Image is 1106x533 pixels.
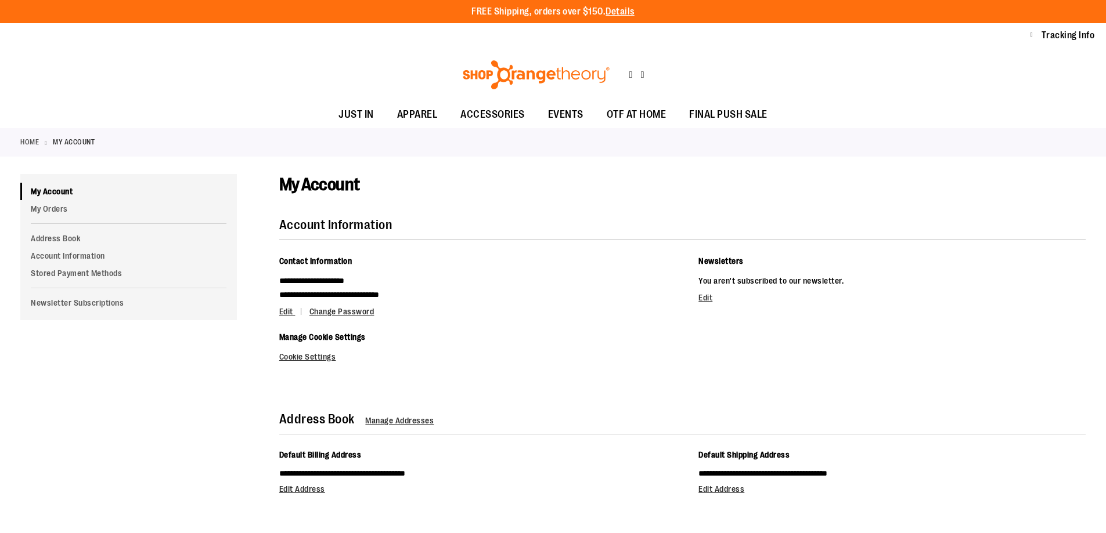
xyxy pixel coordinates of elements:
span: My Account [279,175,360,194]
a: My Orders [20,200,237,217]
a: ACCESSORIES [449,101,536,128]
span: JUST IN [338,101,374,128]
a: Details [606,6,635,17]
p: FREE Shipping, orders over $150. [471,5,635,19]
a: JUST IN [327,101,386,128]
a: Stored Payment Methods [20,264,237,282]
span: OTF AT HOME [607,101,667,128]
span: ACCESSORIES [460,101,525,128]
span: EVENTS [548,101,583,128]
a: Newsletter Subscriptions [20,294,237,311]
a: Manage Addresses [365,416,434,425]
a: Edit [279,307,308,316]
a: Edit [698,293,712,302]
p: You aren't subscribed to our newsletter. [698,274,1086,288]
a: FINAL PUSH SALE [678,101,779,128]
a: Tracking Info [1042,29,1095,42]
span: Edit [279,307,293,316]
a: Edit Address [698,484,744,494]
a: Change Password [309,307,374,316]
a: OTF AT HOME [595,101,678,128]
strong: My Account [53,137,95,147]
a: Address Book [20,230,237,247]
img: Shop Orangetheory [461,60,611,89]
a: My Account [20,183,237,200]
span: FINAL PUSH SALE [689,101,768,128]
span: Newsletters [698,256,744,266]
span: APPAREL [397,101,438,128]
button: Account menu [1031,30,1033,41]
span: Default Shipping Address [698,450,790,459]
a: Home [20,137,39,147]
a: Edit Address [279,484,325,494]
a: Cookie Settings [279,352,336,361]
a: Account Information [20,247,237,264]
span: Manage Cookie Settings [279,332,366,342]
span: Contact Information [279,256,352,266]
strong: Address Book [279,412,355,426]
a: APPAREL [386,101,449,128]
span: Default Billing Address [279,450,362,459]
a: EVENTS [536,101,595,128]
strong: Account Information [279,217,392,232]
